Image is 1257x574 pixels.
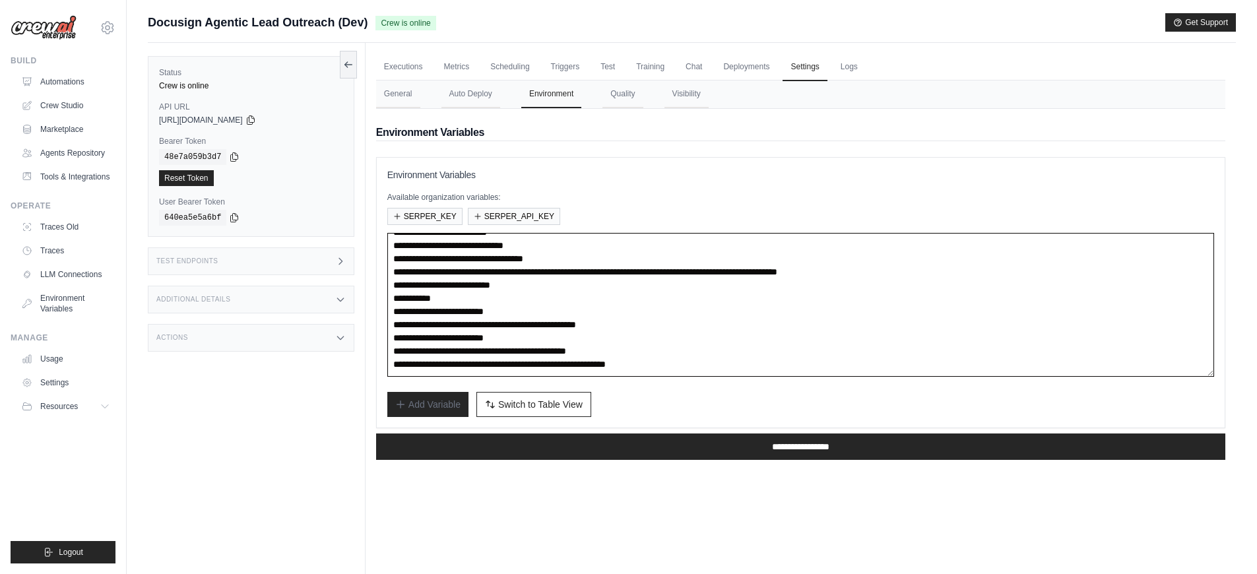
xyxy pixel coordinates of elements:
a: Settings [16,372,115,393]
button: Get Support [1165,13,1236,32]
span: Resources [40,401,78,412]
div: Build [11,55,115,66]
a: Automations [16,71,115,92]
a: Traces [16,240,115,261]
a: Scheduling [482,53,537,81]
h3: Test Endpoints [156,257,218,265]
span: Crew is online [375,16,435,30]
div: Crew is online [159,80,343,91]
a: Executions [376,53,431,81]
a: Settings [783,53,827,81]
div: Operate [11,201,115,211]
a: Usage [16,348,115,369]
button: SERPER_KEY [387,208,463,225]
button: Quality [602,80,643,108]
code: 640ea5e5a6bf [159,210,226,226]
code: 48e7a059b3d7 [159,149,226,165]
button: Switch to Table View [476,392,591,417]
label: Bearer Token [159,136,343,146]
a: Metrics [436,53,478,81]
button: Auto Deploy [441,80,500,108]
button: SERPER_API_KEY [468,208,560,225]
iframe: Chat Widget [1191,511,1257,574]
label: User Bearer Token [159,197,343,207]
span: Docusign Agentic Lead Outreach (Dev) [148,13,368,32]
label: API URL [159,102,343,112]
button: Logout [11,541,115,563]
h3: Environment Variables [387,168,1214,181]
label: Status [159,67,343,78]
a: Marketplace [16,119,115,140]
span: [URL][DOMAIN_NAME] [159,115,243,125]
button: Add Variable [387,392,468,417]
button: General [376,80,420,108]
p: Available organization variables: [387,192,1214,203]
span: Logout [59,547,83,558]
a: Tools & Integrations [16,166,115,187]
a: Test [593,53,623,81]
h3: Actions [156,334,188,342]
a: Agents Repository [16,143,115,164]
h2: Environment Variables [376,125,1225,141]
div: Manage [11,333,115,343]
a: Chat [678,53,710,81]
a: Training [628,53,672,81]
a: Logs [833,53,866,81]
a: Reset Token [159,170,214,186]
button: Visibility [664,80,709,108]
a: Crew Studio [16,95,115,116]
nav: Tabs [376,80,1225,108]
button: Environment [521,80,581,108]
button: Resources [16,396,115,417]
a: LLM Connections [16,264,115,285]
h3: Additional Details [156,296,230,303]
a: Environment Variables [16,288,115,319]
img: Logo [11,15,77,40]
a: Deployments [715,53,777,81]
a: Traces Old [16,216,115,238]
a: Triggers [543,53,588,81]
span: Switch to Table View [498,398,583,411]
